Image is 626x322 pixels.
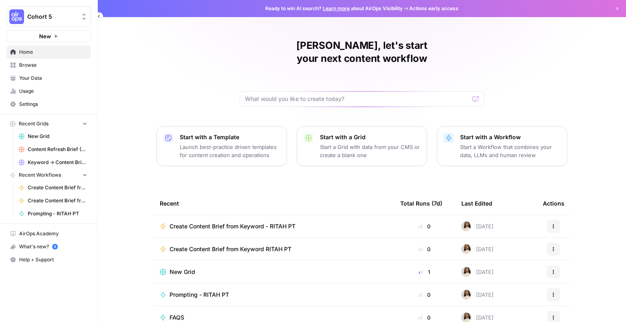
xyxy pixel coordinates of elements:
img: Cohort 5 Logo [9,9,24,24]
div: 0 [400,291,448,299]
a: Create Content Brief from Keyword - RITAH PT [15,181,91,194]
button: Start with a WorkflowStart a Workflow that combines your data, LLMs and human review [437,126,567,166]
span: Create Content Brief from Keyword RITAH PT [170,245,291,253]
a: New Grid [15,130,91,143]
input: What would you like to create today? [245,95,469,103]
div: [DATE] [461,221,494,231]
a: Prompting - RITAH PT [15,207,91,220]
span: Home [19,48,87,56]
button: Recent Workflows [7,169,91,181]
div: Recent [160,192,387,215]
a: Learn more [323,5,350,11]
span: Recent Grids [19,120,48,127]
a: Settings [7,98,91,111]
span: Create Content Brief from Keyword RITAH PT [28,197,87,204]
div: 0 [400,222,448,230]
div: Actions [543,192,564,215]
a: FAQS [160,313,387,322]
button: Workspace: Cohort 5 [7,7,91,27]
a: Usage [7,85,91,98]
span: Actions early access [409,5,458,12]
div: 0 [400,313,448,322]
span: Browse [19,61,87,69]
span: Prompting - RITAH PT [28,210,87,217]
a: Your Data [7,72,91,85]
div: 0 [400,245,448,253]
span: Keyword -> Content Brief -> Article [28,159,87,166]
a: Home [7,46,91,59]
span: Settings [19,101,87,108]
button: Start with a GridStart a Grid with data from your CMS or create a blank one [297,126,427,166]
div: Last Edited [461,192,492,215]
p: Launch best-practice driven templates for content creation and operations [180,143,280,159]
button: Help + Support [7,253,91,266]
span: New [39,32,51,40]
a: New Grid [160,268,387,276]
a: Browse [7,59,91,72]
div: [DATE] [461,267,494,277]
button: New [7,30,91,42]
img: 03va8147u79ydy9j8hf8ees2u029 [461,244,471,254]
p: Start with a Workflow [460,133,560,141]
button: What's new? 5 [7,240,91,253]
a: Prompting - RITAH PT [160,291,387,299]
span: Usage [19,88,87,95]
h1: [PERSON_NAME], let's start your next content workflow [240,39,484,65]
a: Create Content Brief from Keyword RITAH PT [15,194,91,207]
span: Cohort 5 [27,13,77,21]
button: Start with a TemplateLaunch best-practice driven templates for content creation and operations [156,126,287,166]
p: Start with a Grid [320,133,420,141]
span: Create Content Brief from Keyword - RITAH PT [170,222,295,230]
div: 1 [400,268,448,276]
a: AirOps Academy [7,227,91,240]
div: Total Runs (7d) [400,192,442,215]
img: 03va8147u79ydy9j8hf8ees2u029 [461,290,471,300]
span: Create Content Brief from Keyword - RITAH PT [28,184,87,191]
span: Content Refresh Brief (AirOps Builders) [28,146,87,153]
a: Create Content Brief from Keyword - RITAH PT [160,222,387,230]
span: Help + Support [19,256,87,263]
span: Recent Workflows [19,171,61,179]
img: 03va8147u79ydy9j8hf8ees2u029 [461,267,471,277]
div: [DATE] [461,290,494,300]
p: Start a Grid with data from your CMS or create a blank one [320,143,420,159]
span: Your Data [19,74,87,82]
span: New Grid [28,133,87,140]
div: What's new? [7,241,90,253]
text: 5 [54,245,56,249]
button: Recent Grids [7,118,91,130]
img: 03va8147u79ydy9j8hf8ees2u029 [461,221,471,231]
span: AirOps Academy [19,230,87,237]
a: Content Refresh Brief (AirOps Builders) [15,143,91,156]
a: Create Content Brief from Keyword RITAH PT [160,245,387,253]
span: Prompting - RITAH PT [170,291,229,299]
p: Start a Workflow that combines your data, LLMs and human review [460,143,560,159]
a: Keyword -> Content Brief -> Article [15,156,91,169]
a: 5 [52,244,58,250]
span: Ready to win AI search? about AirOps Visibility [265,5,403,12]
p: Start with a Template [180,133,280,141]
span: FAQS [170,313,184,322]
div: [DATE] [461,244,494,254]
span: New Grid [170,268,195,276]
